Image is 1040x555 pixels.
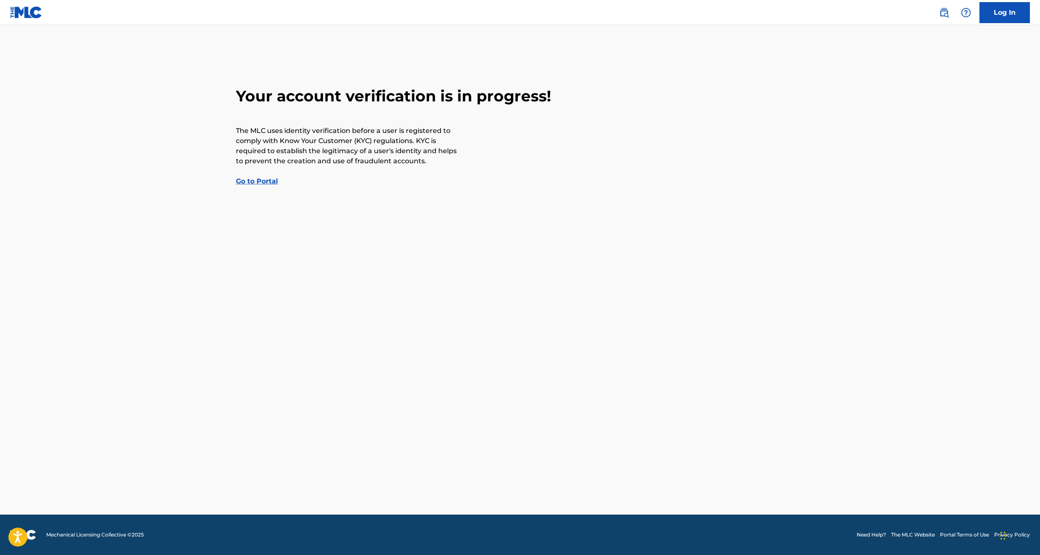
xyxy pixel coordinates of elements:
a: Log In [979,2,1030,23]
h2: Your account verification is in progress! [236,87,804,106]
img: help [961,8,971,18]
div: Help [958,4,974,21]
a: The MLC Website [891,531,935,539]
a: Portal Terms of Use [940,531,989,539]
span: Mechanical Licensing Collective © 2025 [46,531,144,539]
a: Privacy Policy [994,531,1030,539]
div: Drag [1000,523,1006,548]
iframe: Chat Widget [998,515,1040,555]
img: search [939,8,949,18]
img: logo [10,530,36,540]
a: Go to Portal [236,177,278,185]
img: MLC Logo [10,6,42,19]
a: Public Search [936,4,953,21]
a: Need Help? [857,531,886,539]
p: The MLC uses identity verification before a user is registered to comply with Know Your Customer ... [236,126,459,166]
